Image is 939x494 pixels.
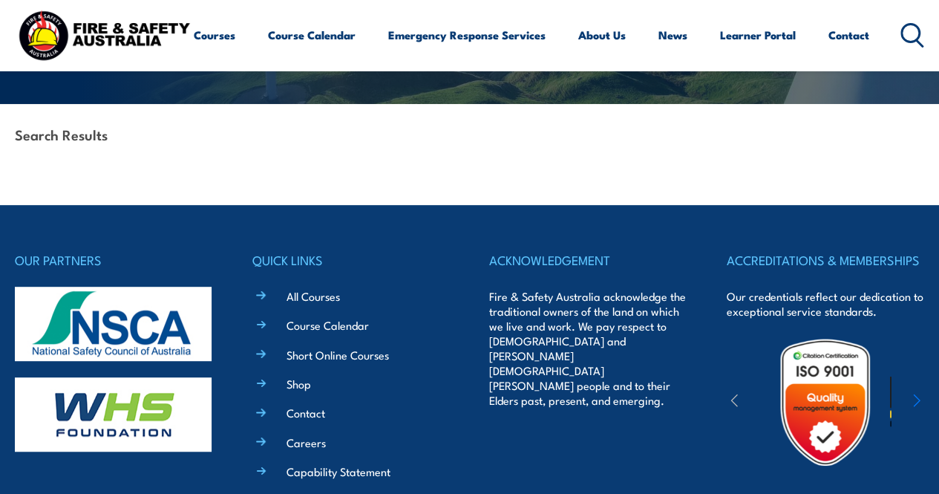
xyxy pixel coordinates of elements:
strong: Search Results [15,124,108,144]
a: Learner Portal [720,17,796,53]
a: Courses [194,17,235,53]
p: Our credentials reflect our dedication to exceptional service standards. [727,289,925,319]
a: Emergency Response Services [388,17,546,53]
a: Capability Statement [287,464,390,479]
h4: QUICK LINKS [252,250,451,270]
a: All Courses [287,288,340,304]
h4: OUR PARTNERS [15,250,213,270]
a: Course Calendar [287,317,369,333]
a: Short Online Courses [287,347,389,363]
a: Careers [287,435,326,450]
a: Shop [287,376,311,391]
img: whs-logo-footer [15,377,212,452]
a: Course Calendar [268,17,356,53]
img: Untitled design (19) [760,337,890,467]
p: Fire & Safety Australia acknowledge the traditional owners of the land on which we live and work.... [489,289,687,408]
a: Contact [828,17,869,53]
a: Contact [287,405,325,420]
h4: ACKNOWLEDGEMENT [489,250,687,270]
a: About Us [578,17,626,53]
h4: ACCREDITATIONS & MEMBERSHIPS [727,250,925,270]
a: News [658,17,687,53]
img: nsca-logo-footer [15,287,212,361]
